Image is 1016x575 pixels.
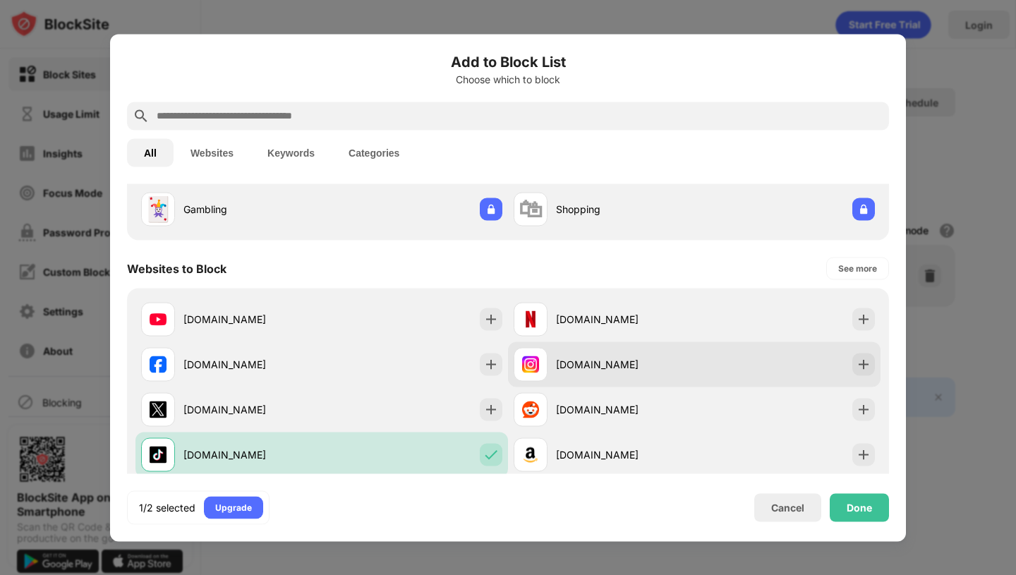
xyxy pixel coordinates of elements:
[556,312,694,327] div: [DOMAIN_NAME]
[183,402,322,417] div: [DOMAIN_NAME]
[556,357,694,372] div: [DOMAIN_NAME]
[522,356,539,373] img: favicons
[133,107,150,124] img: search.svg
[127,261,226,275] div: Websites to Block
[183,357,322,372] div: [DOMAIN_NAME]
[522,401,539,418] img: favicons
[127,51,889,72] h6: Add to Block List
[183,447,322,462] div: [DOMAIN_NAME]
[150,446,167,463] img: favicons
[556,402,694,417] div: [DOMAIN_NAME]
[150,401,167,418] img: favicons
[847,502,872,513] div: Done
[174,138,250,167] button: Websites
[332,138,416,167] button: Categories
[519,195,543,224] div: 🛍
[143,195,173,224] div: 🃏
[250,138,332,167] button: Keywords
[838,261,877,275] div: See more
[771,502,804,514] div: Cancel
[150,356,167,373] img: favicons
[522,446,539,463] img: favicons
[139,500,195,514] div: 1/2 selected
[556,447,694,462] div: [DOMAIN_NAME]
[127,73,889,85] div: Choose which to block
[215,500,252,514] div: Upgrade
[556,202,694,217] div: Shopping
[150,310,167,327] img: favicons
[183,312,322,327] div: [DOMAIN_NAME]
[522,310,539,327] img: favicons
[183,202,322,217] div: Gambling
[127,138,174,167] button: All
